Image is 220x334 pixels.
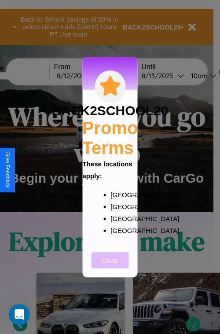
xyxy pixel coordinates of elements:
[110,188,127,200] p: [GEOGRAPHIC_DATA]
[110,200,127,212] p: [GEOGRAPHIC_DATA]
[9,304,30,325] iframe: Intercom live chat
[51,103,168,118] h3: BACK2SCHOOL20
[110,224,127,236] p: [GEOGRAPHIC_DATA]
[92,252,129,268] button: Close
[110,212,127,224] p: [GEOGRAPHIC_DATA]
[82,118,138,158] h2: Promo Terms
[4,152,11,188] div: Give Feedback
[83,160,132,179] b: These locations apply:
